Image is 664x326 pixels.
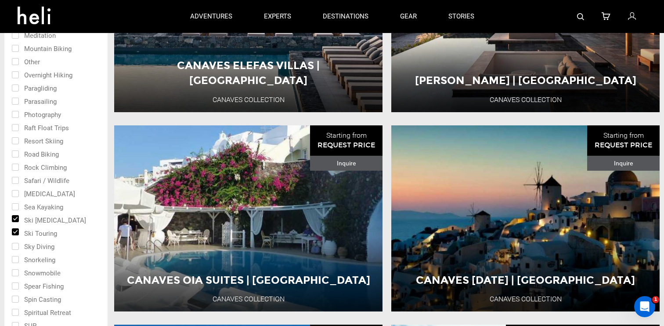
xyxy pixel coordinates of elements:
[190,12,232,21] p: adventures
[323,12,368,21] p: destinations
[634,296,655,317] iframe: Intercom live chat
[577,13,584,20] img: search-bar-icon.svg
[652,296,659,303] span: 1
[264,12,291,21] p: experts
